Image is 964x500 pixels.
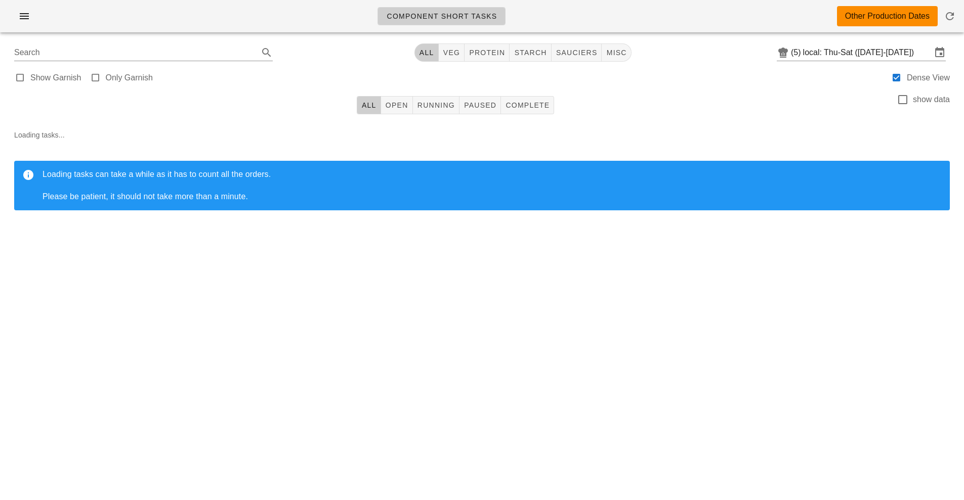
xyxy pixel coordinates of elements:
label: Show Garnish [30,73,81,83]
button: All [414,43,439,62]
button: Paused [459,96,501,114]
button: starch [510,43,551,62]
label: Only Garnish [106,73,153,83]
span: misc [606,49,626,57]
button: Complete [501,96,554,114]
label: show data [913,95,950,105]
label: Dense View [907,73,950,83]
span: Paused [464,101,496,109]
button: Running [413,96,459,114]
button: veg [439,43,465,62]
div: Loading tasks can take a while as it has to count all the orders. Please be patient, it should no... [43,169,942,202]
button: All [357,96,381,114]
span: Running [417,101,455,109]
button: Open [381,96,413,114]
div: Other Production Dates [845,10,930,22]
span: Open [385,101,408,109]
span: sauciers [556,49,598,57]
span: All [419,49,434,57]
div: Loading tasks... [6,121,958,226]
span: starch [514,49,547,57]
button: protein [465,43,510,62]
span: protein [469,49,505,57]
a: Component Short Tasks [378,7,506,25]
button: sauciers [552,43,602,62]
button: misc [602,43,631,62]
span: Complete [505,101,550,109]
span: Component Short Tasks [386,12,497,20]
span: All [361,101,376,109]
span: veg [443,49,460,57]
div: (5) [791,48,803,58]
